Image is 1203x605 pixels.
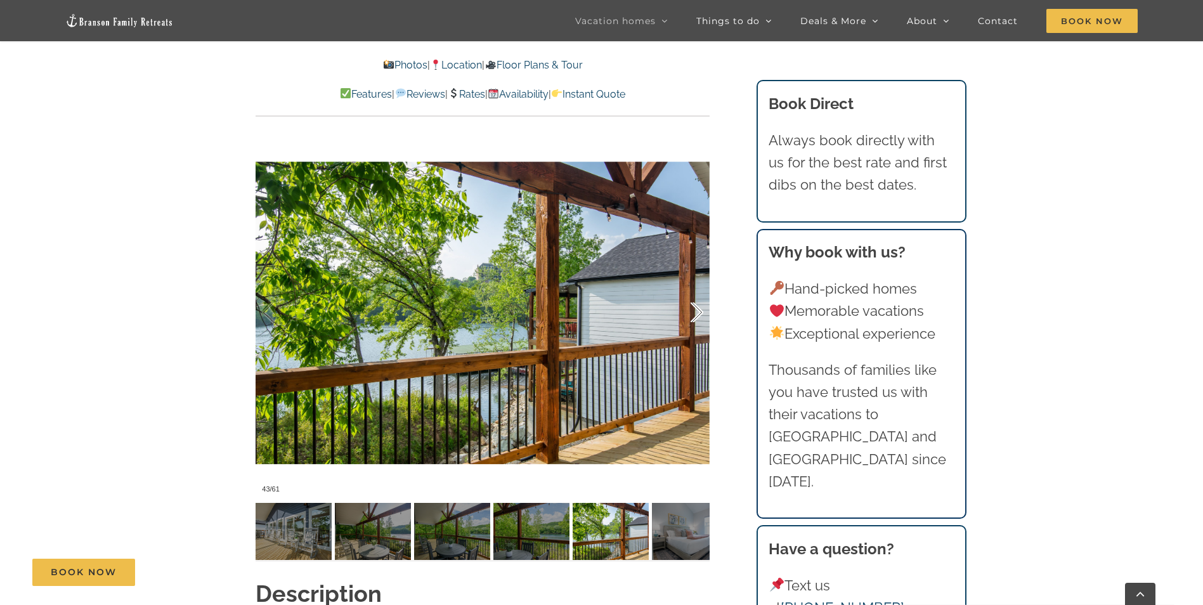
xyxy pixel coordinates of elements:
[769,359,954,493] p: Thousands of families like you have trusted us with their vacations to [GEOGRAPHIC_DATA] and [GEO...
[414,503,490,560] img: Blue-Pearl-vacation-home-rental-Lake-Taneycomo-2203-scaled.jpg-nggid03938-ngg0dyn-120x90-00f0w010...
[448,88,458,98] img: 💲
[65,13,173,28] img: Branson Family Retreats Logo
[769,241,954,264] h3: Why book with us?
[396,88,406,98] img: 💬
[431,60,441,70] img: 📍
[551,88,625,100] a: Instant Quote
[978,16,1018,25] span: Contact
[335,503,411,560] img: Blue-Pearl-vacation-home-rental-Lake-Taneycomo-2139-scaled.jpg-nggid03930-ngg0dyn-120x90-00f0w010...
[652,503,728,560] img: Blue-Pearl-vacation-home-rental-Lake-Taneycomo-2100-scaled.jpg-nggid03917-ngg0dyn-120x90-00f0w010...
[552,88,562,98] img: 👉
[769,538,954,561] h3: Have a question?
[573,503,649,560] img: Blue-Pearl-vacation-home-rental-Lake-Taneycomo-2146-scaled.jpg-nggid03944-ngg0dyn-120x90-00f0w010...
[770,281,784,295] img: 🔑
[1046,9,1138,33] span: Book Now
[394,88,445,100] a: Reviews
[340,88,392,100] a: Features
[488,88,498,98] img: 📆
[383,59,427,71] a: Photos
[575,16,656,25] span: Vacation homes
[256,57,710,74] p: | |
[769,129,954,197] p: Always book directly with us for the best rate and first dibs on the best dates.
[486,60,496,70] img: 🎥
[256,503,332,560] img: Blue-Pearl-vacation-home-rental-Lake-Taneycomo-2143-scaled.jpg-nggid03943-ngg0dyn-120x90-00f0w010...
[696,16,760,25] span: Things to do
[769,93,954,115] h3: Book Direct
[907,16,937,25] span: About
[430,59,482,71] a: Location
[384,60,394,70] img: 📸
[488,88,549,100] a: Availability
[770,304,784,318] img: ❤️
[770,326,784,340] img: 🌟
[769,278,954,345] p: Hand-picked homes Memorable vacations Exceptional experience
[800,16,866,25] span: Deals & More
[32,559,135,586] a: Book Now
[256,86,710,103] p: | | | |
[341,88,351,98] img: ✅
[484,59,582,71] a: Floor Plans & Tour
[51,567,117,578] span: Book Now
[493,503,569,560] img: Blue-Pearl-vacation-home-rental-Lake-Taneycomo-2204-scaled.jpg-nggid03953-ngg0dyn-120x90-00f0w010...
[448,88,485,100] a: Rates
